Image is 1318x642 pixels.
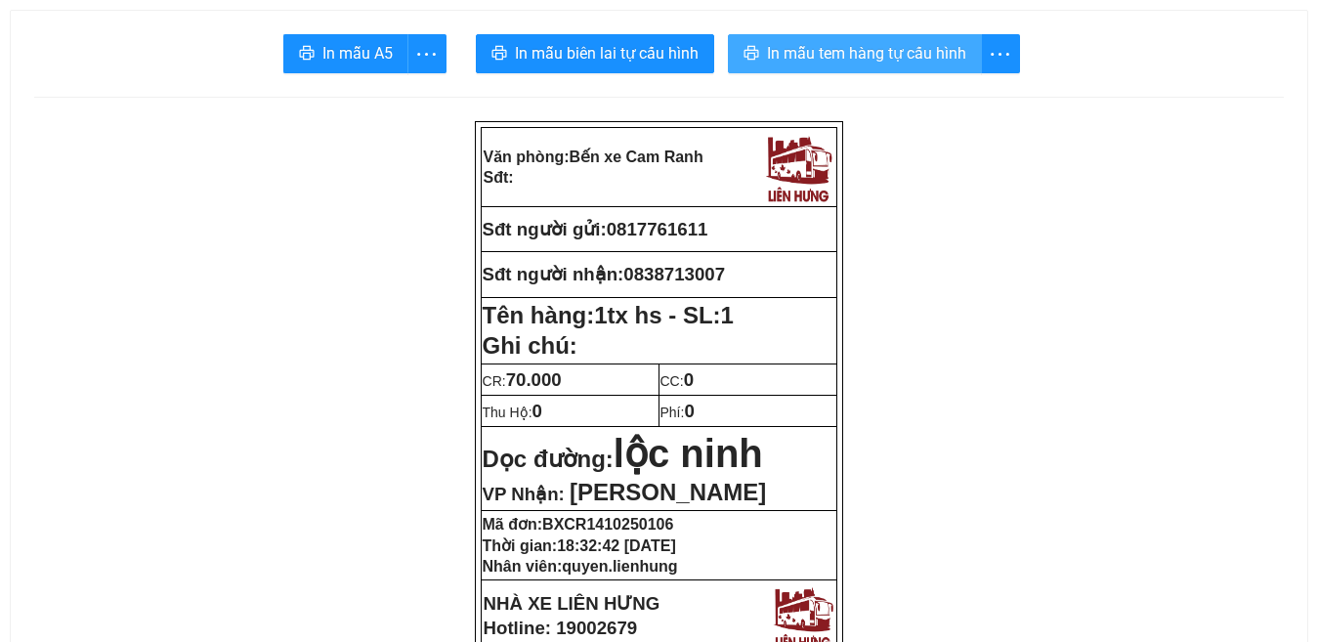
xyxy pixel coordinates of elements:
[483,537,676,554] strong: Thời gian:
[483,446,763,472] strong: Dọc đường:
[557,537,676,554] span: 18:32:42 [DATE]
[483,405,542,420] span: Thu Hộ:
[484,618,638,638] strong: Hotline: 19002679
[515,41,699,65] span: In mẫu biên lai tự cấu hình
[484,149,703,165] strong: Văn phòng:
[483,332,577,359] span: Ghi chú:
[408,42,446,66] span: more
[570,149,703,165] span: Bến xe Cam Ranh
[483,558,678,575] strong: Nhân viên:
[623,264,725,284] span: 0838713007
[660,373,695,389] span: CC:
[570,479,766,505] span: [PERSON_NAME]
[483,516,674,533] strong: Mã đơn:
[614,432,763,475] span: lộc ninh
[761,130,835,204] img: logo
[506,369,562,390] span: 70.000
[660,405,695,420] span: Phí:
[299,45,315,64] span: printer
[484,169,514,186] strong: Sđt:
[484,593,660,614] strong: NHÀ XE LIÊN HƯNG
[767,41,966,65] span: In mẫu tem hàng tự cấu hình
[744,45,759,64] span: printer
[684,401,694,421] span: 0
[476,34,714,73] button: printerIn mẫu biên lai tự cấu hình
[322,41,393,65] span: In mẫu A5
[483,484,565,504] span: VP Nhận:
[483,373,562,389] span: CR:
[483,219,607,239] strong: Sđt người gửi:
[407,34,446,73] button: more
[483,302,734,328] strong: Tên hàng:
[594,302,734,328] span: 1tx hs - SL:
[728,34,982,73] button: printerIn mẫu tem hàng tự cấu hình
[981,34,1020,73] button: more
[721,302,734,328] span: 1
[532,401,542,421] span: 0
[283,34,408,73] button: printerIn mẫu A5
[491,45,507,64] span: printer
[483,264,624,284] strong: Sđt người nhận:
[607,219,708,239] span: 0817761611
[982,42,1019,66] span: more
[562,558,677,575] span: quyen.lienhung
[542,516,673,533] span: BXCR1410250106
[684,369,694,390] span: 0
